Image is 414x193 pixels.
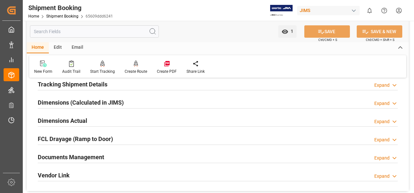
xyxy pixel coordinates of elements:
[374,100,390,107] div: Expand
[357,25,402,38] button: SAVE & NEW
[90,69,115,74] div: Start Tracking
[374,155,390,161] div: Expand
[49,42,67,53] div: Edit
[27,42,49,53] div: Home
[30,25,159,38] input: Search Fields
[288,29,293,34] span: 1
[362,3,377,18] button: show 0 new notifications
[186,69,205,74] div: Share Link
[374,118,390,125] div: Expand
[270,5,293,16] img: Exertis%20JAM%20-%20Email%20Logo.jpg_1722504956.jpg
[304,25,350,38] button: SAVE
[374,136,390,143] div: Expand
[366,37,394,42] span: Ctrl/CMD + Shift + S
[297,4,362,17] button: JIMS
[46,14,78,19] a: Shipment Booking
[38,153,104,161] h2: Documents Management
[297,6,360,15] div: JIMS
[38,80,107,89] h2: Tracking Shipment Details
[157,69,177,74] div: Create PDF
[62,69,80,74] div: Audit Trail
[125,69,147,74] div: Create Route
[38,98,124,107] h2: Dimensions (Calculated in JIMS)
[28,14,39,19] a: Home
[374,173,390,180] div: Expand
[34,69,52,74] div: New Form
[67,42,88,53] div: Email
[278,25,297,38] button: open menu
[38,171,70,180] h2: Vendor Link
[38,116,87,125] h2: Dimensions Actual
[38,135,113,143] h2: FCL Drayage (Ramp to Door)
[374,82,390,89] div: Expand
[377,3,392,18] button: Help Center
[28,3,113,13] div: Shipment Booking
[318,37,337,42] span: Ctrl/CMD + S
